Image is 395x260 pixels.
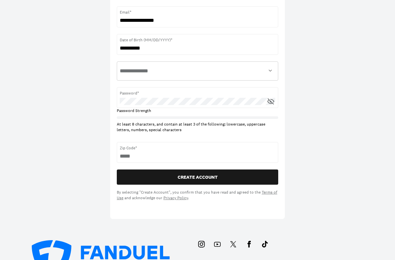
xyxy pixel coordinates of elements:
[117,169,278,185] button: CREATE ACCOUNT
[120,145,275,151] span: Zip Code*
[120,37,275,43] span: Date of Birth (MM/DD/YYYY)*
[117,190,278,201] div: By selecting "Create Account", you confirm that you have read and agreed to the and acknowledge o...
[117,190,277,201] a: Terms of Use
[120,90,275,96] span: Password*
[117,108,198,114] div: Password Strength
[117,122,278,133] div: At least 8 characters, and contain at least 3 of the following: lowercase, uppercase letters, num...
[120,9,275,15] span: Email*
[163,195,188,201] a: Privacy Policy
